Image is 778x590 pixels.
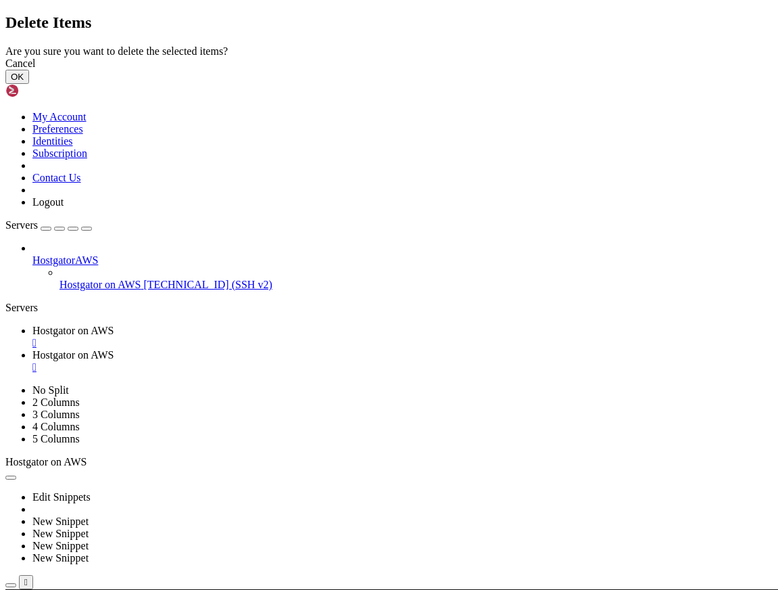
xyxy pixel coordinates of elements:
span: [TECHNICAL_ID] (SSH v2) [144,279,272,290]
span: Servers [5,219,38,231]
li: HostgatorAWS [32,242,773,291]
a:  [32,337,773,349]
a: 3 Columns [32,409,80,420]
a: Preferences [32,123,83,135]
button:  [19,575,33,589]
a: No Split [32,384,69,396]
h2: Delete Items [5,14,773,32]
a:  [32,361,773,373]
a: New Snippet [32,528,89,539]
a: Edit Snippets [32,491,91,503]
div: (48, 4) [279,51,285,62]
a: New Snippet [32,552,89,564]
a: Hostgator on AWS [32,349,773,373]
span: [ip-172-31-44-17.us-west-2.compute.internal:~]> [5,51,260,62]
a: HostgatorAWS [32,254,773,267]
a: Identities [32,135,73,147]
x-row: Last login: [DATE] from [TECHNICAL_ID] [5,28,602,39]
x-row: BASH shell ready for centos [5,39,602,51]
a: New Snippet [32,516,89,527]
a: Subscription [32,147,87,159]
a: Hostgator on AWS [32,325,773,349]
a: My Account [32,111,87,122]
button: OK [5,70,29,84]
a: 2 Columns [32,396,80,408]
x-row: Last failed login: [DATE] from [TECHNICAL_ID] on ssh:notty [5,5,602,17]
a: New Snippet [32,540,89,551]
span: Hostgator on AWS [32,325,114,336]
a: Contact Us [32,172,81,183]
img: Shellngn [5,84,83,97]
span: Hostgator on AWS [59,279,141,290]
a: Hostgator on AWS [TECHNICAL_ID] (SSH v2) [59,279,773,291]
a: 4 Columns [32,421,80,432]
div: Cancel [5,58,773,70]
span: Hostgator on AWS [5,456,87,468]
x-row: There were 11 failed login attempts since the last successful login. [5,17,602,28]
a: Logout [32,196,64,208]
div: Are you sure you want to delete the selected items? [5,45,773,58]
span: HostgatorAWS [32,254,98,266]
a: Servers [5,219,92,231]
div:  [24,577,28,587]
div: Servers [5,302,773,314]
a: 5 Columns [32,433,80,445]
span: Hostgator on AWS [32,349,114,361]
li: Hostgator on AWS [TECHNICAL_ID] (SSH v2) [59,267,773,291]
